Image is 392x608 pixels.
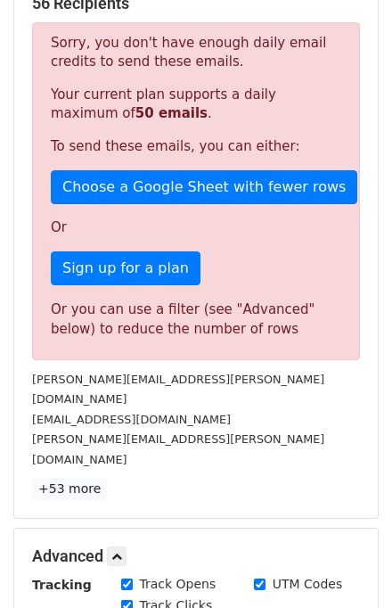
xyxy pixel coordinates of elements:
[51,251,200,285] a: Sign up for a plan
[51,218,341,237] p: Or
[51,34,341,71] p: Sorry, you don't have enough daily email credits to send these emails.
[32,578,92,592] strong: Tracking
[135,105,208,121] strong: 50 emails
[51,137,341,156] p: To send these emails, you can either:
[303,522,392,608] iframe: Chat Widget
[51,86,341,123] p: Your current plan supports a daily maximum of .
[32,413,231,426] small: [EMAIL_ADDRESS][DOMAIN_NAME]
[51,300,341,340] div: Or you can use a filter (see "Advanced" below) to reduce the number of rows
[32,546,360,566] h5: Advanced
[32,432,324,466] small: [PERSON_NAME][EMAIL_ADDRESS][PERSON_NAME][DOMAIN_NAME]
[51,170,357,204] a: Choose a Google Sheet with fewer rows
[32,478,107,500] a: +53 more
[140,575,216,594] label: Track Opens
[273,575,342,594] label: UTM Codes
[32,373,324,407] small: [PERSON_NAME][EMAIL_ADDRESS][PERSON_NAME][DOMAIN_NAME]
